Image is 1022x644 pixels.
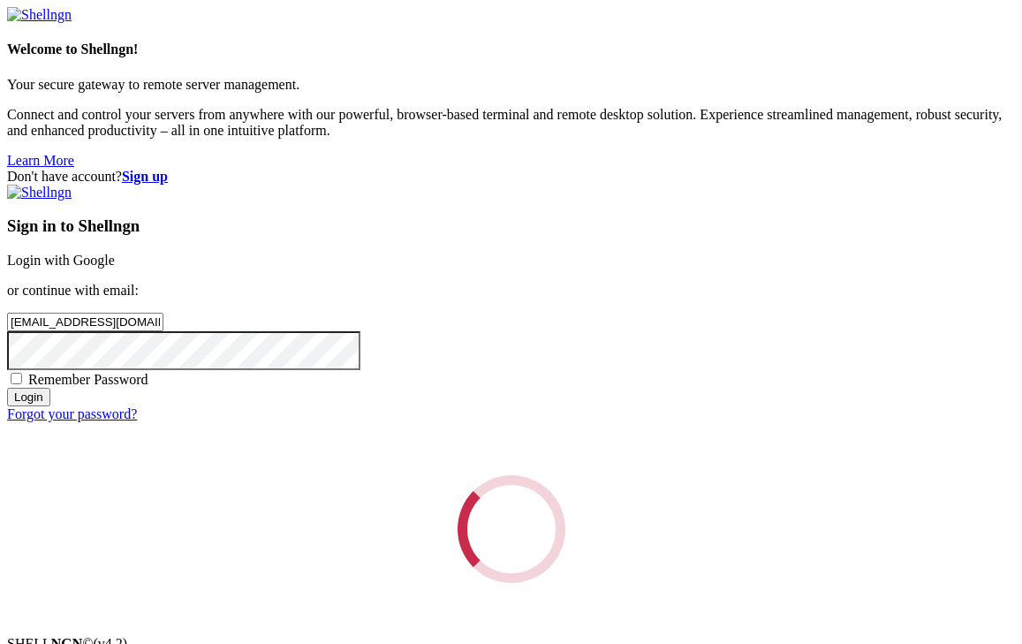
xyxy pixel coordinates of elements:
[7,253,115,268] a: Login with Google
[7,7,72,23] img: Shellngn
[7,185,72,201] img: Shellngn
[7,107,1015,139] p: Connect and control your servers from anywhere with our powerful, browser-based terminal and remo...
[7,216,1015,236] h3: Sign in to Shellngn
[7,283,1015,299] p: or continue with email:
[11,373,22,384] input: Remember Password
[7,77,1015,93] p: Your secure gateway to remote server management.
[28,372,148,387] span: Remember Password
[7,313,163,331] input: Email address
[7,42,1015,57] h4: Welcome to Shellngn!
[7,169,1015,185] div: Don't have account?
[444,462,578,595] div: Loading...
[7,388,50,406] input: Login
[122,169,168,184] a: Sign up
[7,406,137,421] a: Forgot your password?
[7,153,74,168] a: Learn More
